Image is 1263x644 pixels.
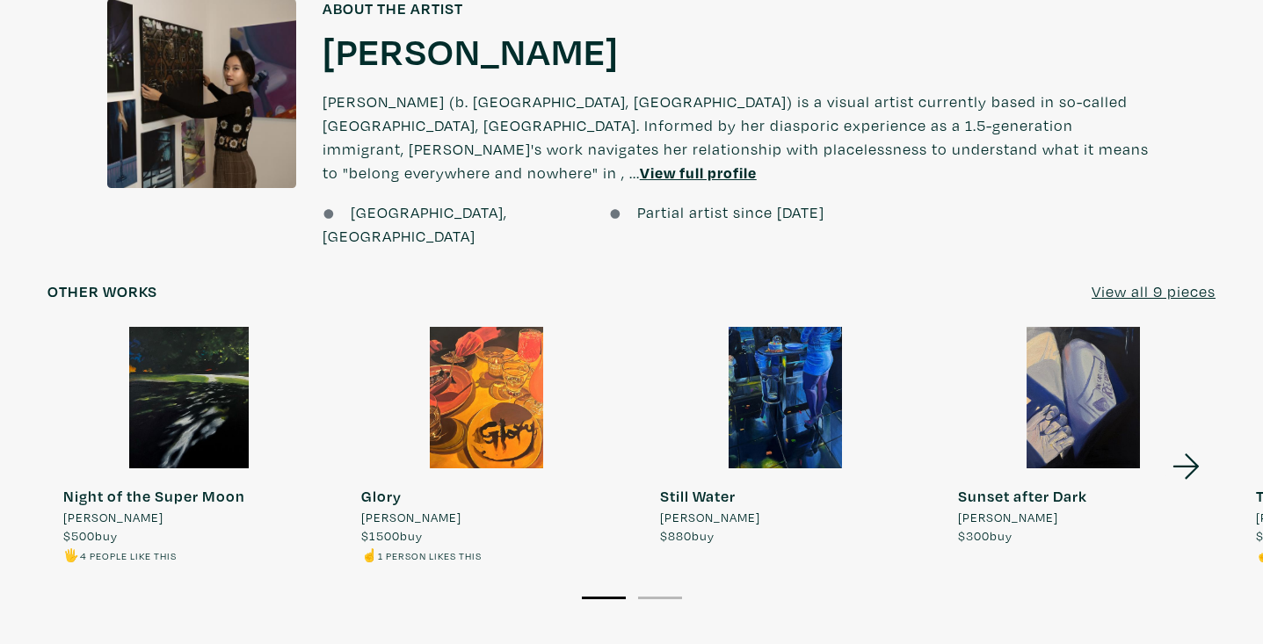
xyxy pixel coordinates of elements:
[361,527,400,544] span: $1500
[378,549,482,562] small: 1 person likes this
[63,486,245,506] strong: Night of the Super Moon
[323,74,1156,200] p: [PERSON_NAME] (b. [GEOGRAPHIC_DATA], [GEOGRAPHIC_DATA]) is a visual artist currently based in so-...
[47,327,330,564] a: Night of the Super Moon [PERSON_NAME] $500buy 🖐️4 people like this
[660,486,736,506] strong: Still Water
[644,327,926,546] a: Still Water [PERSON_NAME] $880buy
[1092,281,1216,301] u: View all 9 pieces
[958,486,1087,506] strong: Sunset after Dark
[63,546,245,565] li: 🖐️
[660,527,692,544] span: $880
[638,597,682,599] button: 2 of 2
[640,163,757,183] a: View full profile
[660,508,760,527] span: [PERSON_NAME]
[958,527,990,544] span: $300
[361,546,482,565] li: ☝️
[361,527,423,544] span: buy
[323,202,507,246] span: [GEOGRAPHIC_DATA], [GEOGRAPHIC_DATA]
[637,202,824,222] span: Partial artist since [DATE]
[80,549,177,562] small: 4 people like this
[958,508,1058,527] span: [PERSON_NAME]
[63,527,118,544] span: buy
[361,508,461,527] span: [PERSON_NAME]
[958,527,1013,544] span: buy
[1092,279,1216,303] a: View all 9 pieces
[323,26,619,74] a: [PERSON_NAME]
[660,527,715,544] span: buy
[63,527,95,544] span: $500
[345,327,628,564] a: Glory [PERSON_NAME] $1500buy ☝️1 person likes this
[47,282,157,301] h6: Other works
[361,486,402,506] strong: Glory
[582,597,626,599] button: 1 of 2
[942,327,1224,546] a: Sunset after Dark [PERSON_NAME] $300buy
[63,508,163,527] span: [PERSON_NAME]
